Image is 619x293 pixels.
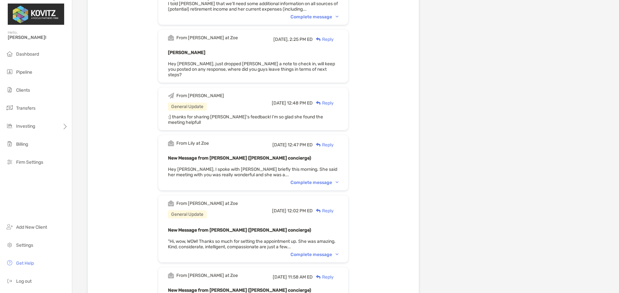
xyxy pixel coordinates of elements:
[272,100,286,106] span: [DATE]
[6,277,14,285] img: logout icon
[316,143,321,147] img: Reply icon
[6,104,14,112] img: transfers icon
[168,35,174,41] img: Event icon
[168,103,207,111] div: General Update
[288,274,313,280] span: 11:58 AM ED
[290,180,339,185] div: Complete message
[336,16,339,18] img: Chevron icon
[16,261,34,266] span: Get Help
[6,86,14,94] img: clients icon
[287,100,313,106] span: 12:48 PM ED
[313,274,334,280] div: Reply
[176,273,238,278] div: From [PERSON_NAME] at Zoe
[316,209,321,213] img: Reply icon
[6,158,14,166] img: firm-settings icon
[168,93,174,99] img: Event icon
[168,155,311,161] b: New Message from [PERSON_NAME] ([PERSON_NAME] concierge)
[336,181,339,183] img: Chevron icon
[6,50,14,58] img: dashboard icon
[168,272,174,279] img: Event icon
[168,200,174,206] img: Event icon
[290,37,313,42] span: 2:25 PM ED
[16,124,35,129] span: Investing
[176,35,238,41] div: From [PERSON_NAME] at Zoe
[273,37,289,42] span: [DATE],
[8,3,64,26] img: Zoe Logo
[313,36,334,43] div: Reply
[6,68,14,76] img: pipeline icon
[16,160,43,165] span: Firm Settings
[290,14,339,20] div: Complete message
[176,201,238,206] div: From [PERSON_NAME] at Zoe
[16,105,35,111] span: Transfers
[168,114,323,125] span: :] thanks for sharing [PERSON_NAME]'s feedback! I'm so glad she found the meeting helpful!
[168,50,205,55] b: [PERSON_NAME]
[287,208,313,214] span: 12:02 PM ED
[16,87,30,93] span: Clients
[168,140,174,146] img: Event icon
[313,100,334,106] div: Reply
[16,142,28,147] span: Billing
[6,241,14,249] img: settings icon
[316,37,321,41] img: Reply icon
[176,93,224,98] div: From [PERSON_NAME]
[16,243,33,248] span: Settings
[168,210,207,218] div: General Update
[6,259,14,267] img: get-help icon
[168,227,311,233] b: New Message from [PERSON_NAME] ([PERSON_NAME] concierge)
[8,35,68,40] span: [PERSON_NAME]!
[6,140,14,148] img: billing icon
[168,167,337,178] span: Hey [PERSON_NAME], I spoke with [PERSON_NAME] briefly this morning. She said her meeting with you...
[168,61,335,78] span: Hey [PERSON_NAME], just dropped [PERSON_NAME] a note to check in, will keep you posted on any res...
[6,122,14,130] img: investing icon
[168,239,336,250] span: "Hi, wow, WOW! Thanks so much for setting the appointment up. She was amazing. Kind, considerate,...
[6,223,14,231] img: add_new_client icon
[273,274,287,280] span: [DATE]
[16,51,39,57] span: Dashboard
[290,252,339,257] div: Complete message
[316,101,321,105] img: Reply icon
[16,279,32,284] span: Log out
[313,142,334,148] div: Reply
[272,208,286,214] span: [DATE]
[336,253,339,255] img: Chevron icon
[316,275,321,279] img: Reply icon
[313,207,334,214] div: Reply
[168,288,311,293] b: New Message from [PERSON_NAME] ([PERSON_NAME] concierge)
[16,224,47,230] span: Add New Client
[176,141,209,146] div: From Lily at Zoe
[272,142,287,148] span: [DATE]
[16,69,32,75] span: Pipeline
[288,142,313,148] span: 12:47 PM ED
